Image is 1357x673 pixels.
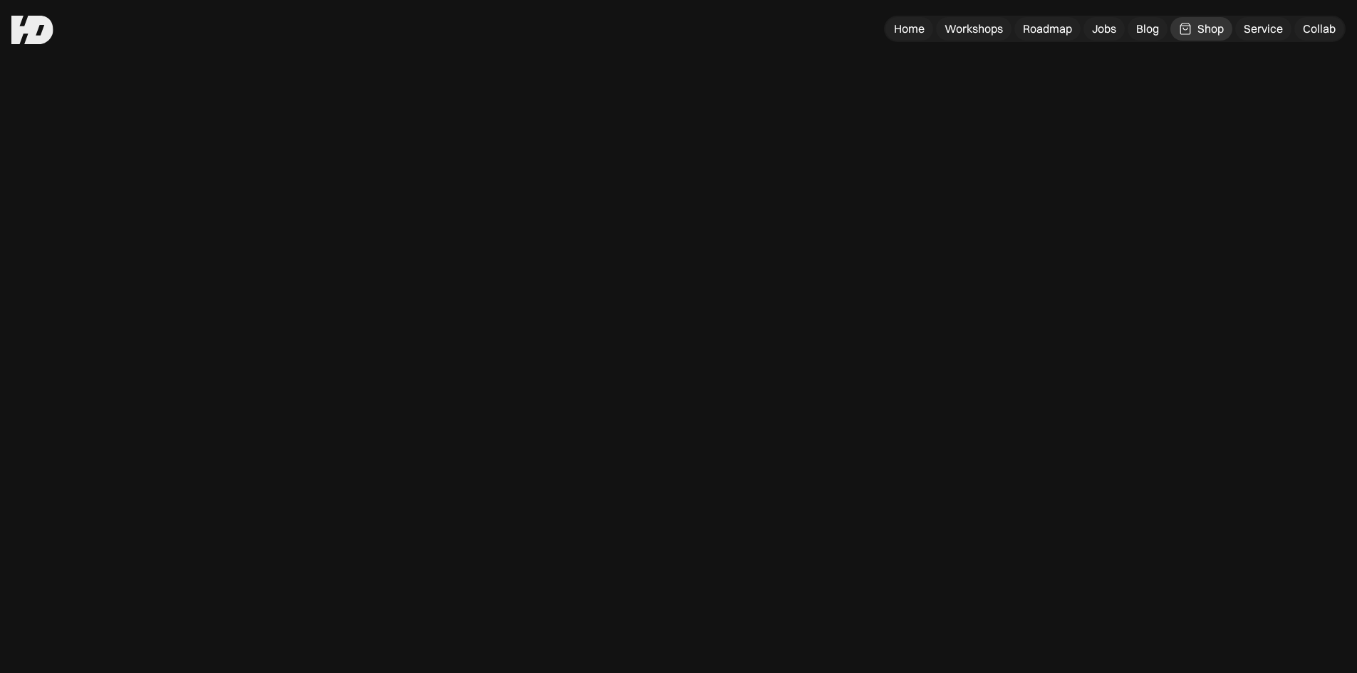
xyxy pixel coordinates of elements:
a: Blog [1128,17,1168,41]
a: Service [1235,17,1291,41]
div: Collab [1303,21,1336,36]
a: Workshops [936,17,1012,41]
div: Workshops [945,21,1003,36]
a: Collab [1294,17,1344,41]
div: Home [894,21,925,36]
a: Roadmap [1014,17,1081,41]
div: Service [1244,21,1283,36]
a: Jobs [1083,17,1125,41]
a: Shop [1170,17,1232,41]
div: Shop [1197,21,1224,36]
div: Roadmap [1023,21,1072,36]
div: Blog [1136,21,1159,36]
a: Home [885,17,933,41]
div: Jobs [1092,21,1116,36]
